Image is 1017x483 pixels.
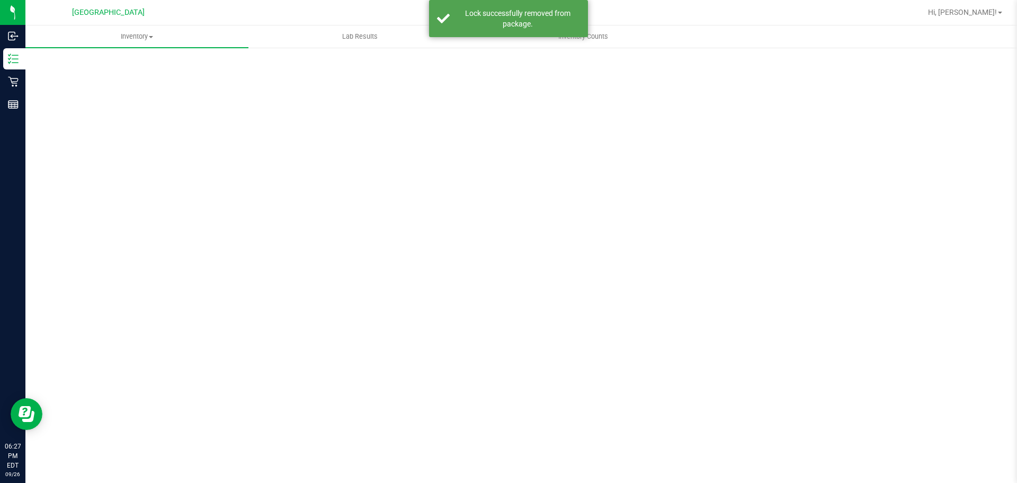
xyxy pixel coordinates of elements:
[72,8,145,17] span: [GEOGRAPHIC_DATA]
[25,32,248,41] span: Inventory
[328,32,392,41] span: Lab Results
[8,76,19,87] inline-svg: Retail
[248,25,471,48] a: Lab Results
[11,398,42,430] iframe: Resource center
[8,99,19,110] inline-svg: Reports
[928,8,997,16] span: Hi, [PERSON_NAME]!
[5,470,21,478] p: 09/26
[25,25,248,48] a: Inventory
[456,8,580,29] div: Lock successfully removed from package.
[8,54,19,64] inline-svg: Inventory
[5,442,21,470] p: 06:27 PM EDT
[8,31,19,41] inline-svg: Inbound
